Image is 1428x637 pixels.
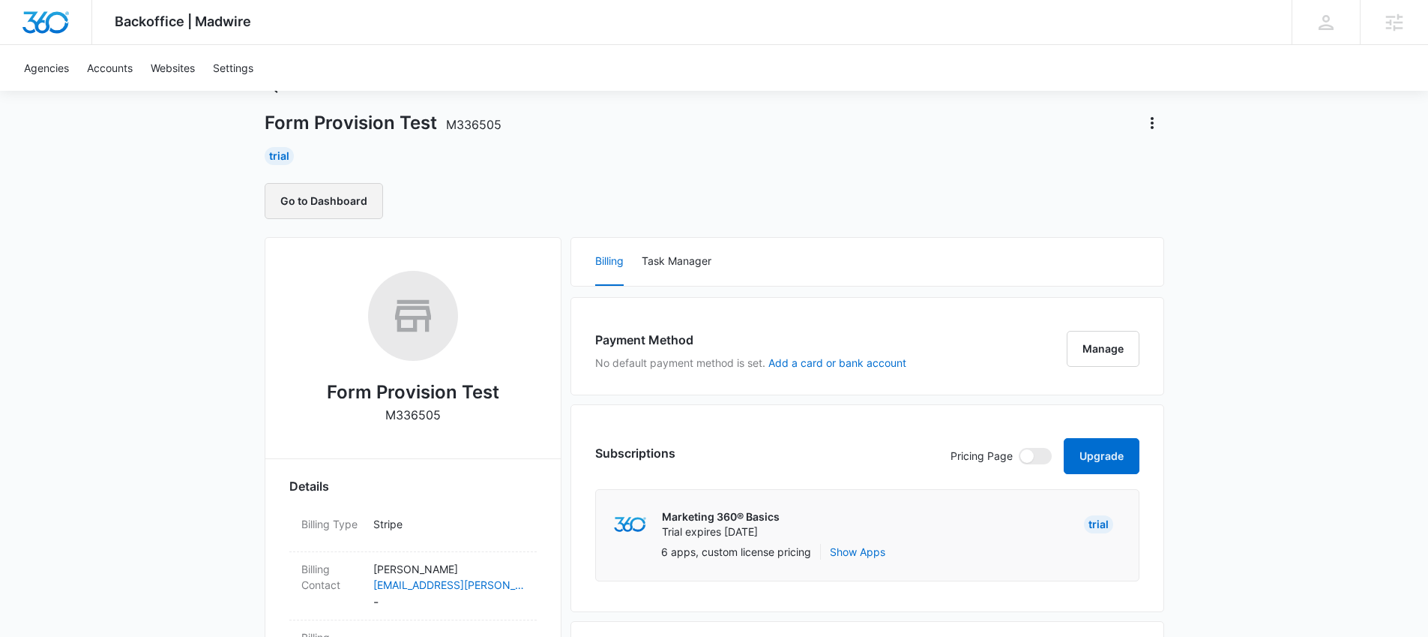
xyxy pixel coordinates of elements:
[373,561,525,577] p: [PERSON_NAME]
[265,183,383,219] button: Go to Dashboard
[301,516,361,532] dt: Billing Type
[661,544,811,560] p: 6 apps, custom license pricing
[1067,331,1139,367] button: Manage
[1140,111,1164,135] button: Actions
[662,524,780,539] p: Trial expires [DATE]
[614,517,646,533] img: marketing360Logo
[595,238,624,286] button: Billing
[595,444,675,462] h3: Subscriptions
[373,577,525,593] a: [EMAIL_ADDRESS][PERSON_NAME][DOMAIN_NAME]
[768,358,906,368] button: Add a card or bank account
[327,379,499,406] h2: Form Provision Test
[373,516,525,532] p: Stripe
[289,507,537,552] div: Billing TypeStripe
[446,117,501,132] span: M336505
[595,331,906,349] h3: Payment Method
[595,355,906,371] p: No default payment method is set.
[78,45,142,91] a: Accounts
[662,509,780,524] p: Marketing 360® Basics
[15,45,78,91] a: Agencies
[301,561,361,593] dt: Billing Contact
[642,238,711,286] button: Task Manager
[373,561,525,611] dd: -
[265,112,501,134] h1: Form Provision Test
[385,406,441,424] p: M336505
[142,45,204,91] a: Websites
[830,544,885,560] button: Show Apps
[289,552,537,620] div: Billing Contact[PERSON_NAME][EMAIL_ADDRESS][PERSON_NAME][DOMAIN_NAME]-
[1064,438,1139,474] button: Upgrade
[951,448,1013,464] p: Pricing Page
[1084,515,1113,533] div: Trial
[265,147,294,165] div: Trial
[204,45,262,91] a: Settings
[115,14,251,29] span: Backoffice | Madwire
[289,477,329,495] span: Details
